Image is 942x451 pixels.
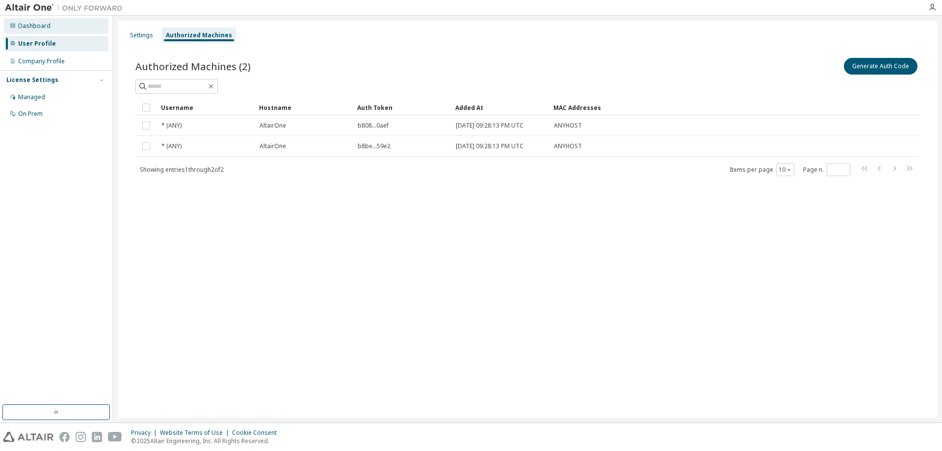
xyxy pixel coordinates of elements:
[357,100,447,115] div: Auth Token
[18,110,43,118] div: On Prem
[161,122,182,130] span: * (ANY)
[844,58,917,75] button: Generate Auth Code
[131,429,160,437] div: Privacy
[260,122,286,130] span: AltairOne
[135,59,251,73] span: Authorized Machines (2)
[18,40,56,48] div: User Profile
[18,93,45,101] div: Managed
[18,57,65,65] div: Company Profile
[554,122,582,130] span: ANYHOST
[59,432,70,442] img: facebook.svg
[140,165,224,174] span: Showing entries 1 through 2 of 2
[160,429,232,437] div: Website Terms of Use
[455,100,546,115] div: Added At
[456,122,523,130] span: [DATE] 09:28:13 PM UTC
[779,166,792,174] button: 10
[232,429,283,437] div: Cookie Consent
[554,142,582,150] span: ANYHOST
[18,22,51,30] div: Dashboard
[3,432,53,442] img: altair_logo.svg
[92,432,102,442] img: linkedin.svg
[260,142,286,150] span: AltairOne
[131,437,283,445] p: © 2025 Altair Engineering, Inc. All Rights Reserved.
[76,432,86,442] img: instagram.svg
[730,163,794,176] span: Items per page
[130,31,153,39] div: Settings
[161,100,251,115] div: Username
[108,432,122,442] img: youtube.svg
[166,31,232,39] div: Authorized Machines
[553,100,816,115] div: MAC Addresses
[259,100,349,115] div: Hostname
[358,142,391,150] span: b8be...59e2
[456,142,523,150] span: [DATE] 09:28:13 PM UTC
[803,163,850,176] span: Page n.
[358,122,389,130] span: b808...0aef
[6,76,58,84] div: License Settings
[5,3,128,13] img: Altair One
[161,142,182,150] span: * (ANY)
